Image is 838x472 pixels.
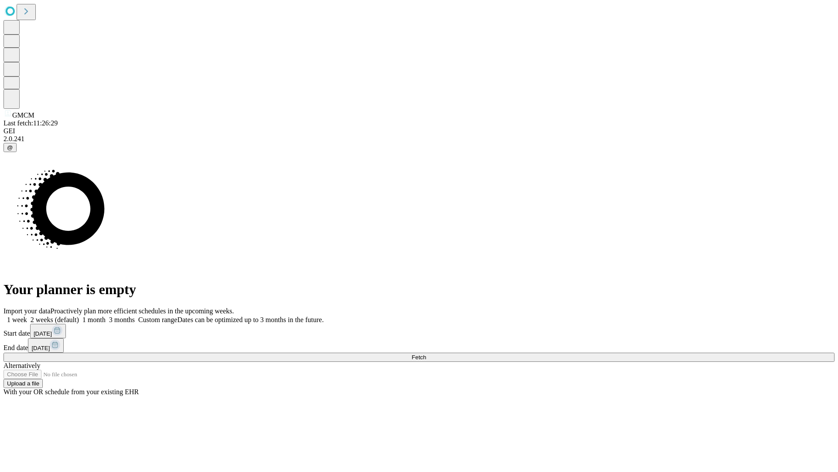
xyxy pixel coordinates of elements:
[3,388,139,396] span: With your OR schedule from your existing EHR
[7,144,13,151] span: @
[31,316,79,323] span: 2 weeks (default)
[3,324,835,338] div: Start date
[3,307,51,315] span: Import your data
[3,338,835,353] div: End date
[3,135,835,143] div: 2.0.241
[3,379,43,388] button: Upload a file
[3,127,835,135] div: GEI
[177,316,323,323] span: Dates can be optimized up to 3 months in the future.
[30,324,66,338] button: [DATE]
[109,316,135,323] span: 3 months
[31,345,50,351] span: [DATE]
[412,354,426,361] span: Fetch
[138,316,177,323] span: Custom range
[12,111,34,119] span: GMCM
[28,338,64,353] button: [DATE]
[3,281,835,298] h1: Your planner is empty
[7,316,27,323] span: 1 week
[34,330,52,337] span: [DATE]
[51,307,234,315] span: Proactively plan more efficient schedules in the upcoming weeks.
[3,119,58,127] span: Last fetch: 11:26:29
[3,143,17,152] button: @
[82,316,106,323] span: 1 month
[3,362,40,369] span: Alternatively
[3,353,835,362] button: Fetch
